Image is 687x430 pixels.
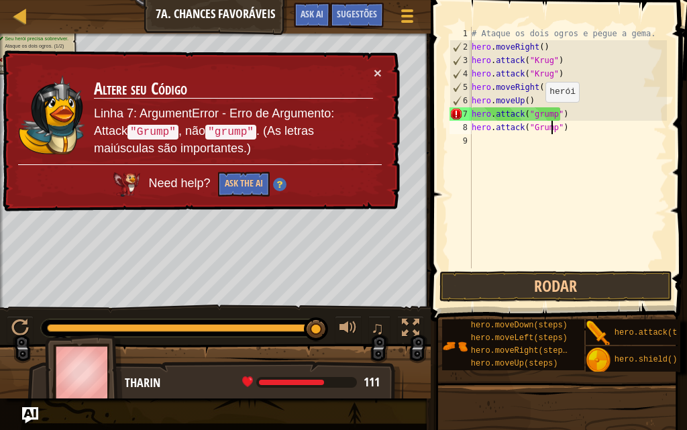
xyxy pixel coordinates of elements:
[294,3,330,28] button: Ask AI
[450,40,472,54] div: 2
[439,271,672,302] button: Rodar
[450,80,472,94] div: 5
[450,27,472,40] div: 1
[374,66,382,80] button: ×
[586,347,611,373] img: portrait.png
[471,321,568,330] span: hero.moveDown(steps)
[471,346,572,356] span: hero.moveRight(steps)
[205,125,256,140] code: "grump"
[549,87,576,97] code: herói
[450,94,472,107] div: 6
[335,316,362,343] button: Ajuste o volume
[94,80,373,99] h3: Altere seu Código
[218,172,270,197] button: Ask the AI
[19,75,86,156] img: duck_usara.png
[7,316,34,343] button: Ctrl + P: Pause
[337,7,377,20] span: Sugestões
[371,318,384,338] span: ♫
[5,36,68,42] span: Seu herói precisa sobreviver.
[148,177,213,191] span: Need help?
[94,105,373,158] p: Linha 7: ArgumentError - Erro de Argumento: Attack , não . (As letras maiúsculas são importantes.)
[45,335,123,409] img: thang_avatar_frame.png
[368,316,391,343] button: ♫
[113,172,140,197] img: AI
[471,333,568,343] span: hero.moveLeft(steps)
[364,374,380,390] span: 111
[450,54,472,67] div: 3
[450,121,472,134] div: 8
[273,178,286,191] img: Hint
[125,374,390,392] div: Tharin
[397,316,424,343] button: Toggle fullscreen
[450,67,472,80] div: 4
[586,321,611,346] img: portrait.png
[450,107,472,121] div: 7
[127,125,178,140] code: "Grump"
[450,134,472,148] div: 9
[5,43,64,48] span: Ataque os dois ogros. (1/2)
[242,376,380,388] div: health: 111 / 163
[471,359,558,368] span: hero.moveUp(steps)
[390,3,424,34] button: Mostrar menu do jogo
[301,7,323,20] span: Ask AI
[22,407,38,423] button: Ask AI
[615,355,678,364] span: hero.shield()
[442,333,468,359] img: portrait.png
